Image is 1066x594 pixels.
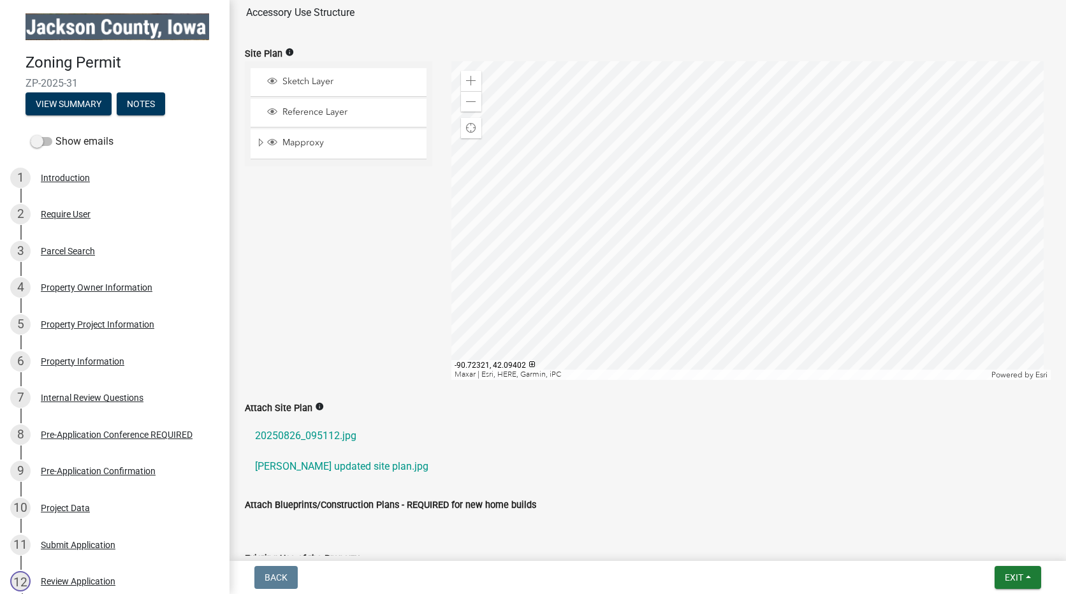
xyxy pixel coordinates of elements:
button: Notes [117,92,165,115]
img: Jackson County, Iowa [26,13,209,40]
div: Maxar | Esri, HERE, Garmin, iPC [451,370,989,380]
div: 4 [10,277,31,298]
div: 1 [10,168,31,188]
div: 6 [10,351,31,372]
button: Exit [995,566,1041,589]
div: 9 [10,461,31,481]
span: Reference Layer [279,106,422,118]
a: Esri [1035,370,1048,379]
div: 5 [10,314,31,335]
div: Zoom out [461,91,481,112]
div: 3 [10,241,31,261]
div: 2 [10,204,31,224]
a: 20250826_095112.jpg [245,421,1051,451]
wm-modal-confirm: Notes [117,99,165,110]
div: 7 [10,388,31,408]
div: Submit Application [41,540,115,549]
button: Back [254,566,298,589]
label: Existing Use of the Property [245,554,360,563]
div: Powered by [988,370,1051,380]
span: ZP-2025-31 [26,77,204,89]
span: Mapproxy [279,137,422,148]
span: Expand [256,137,265,150]
div: Property Owner Information [41,283,152,292]
div: Review Application [41,577,115,586]
div: Reference Layer [265,106,422,119]
div: Introduction [41,173,90,182]
span: Back [265,572,288,583]
label: Attach Site Plan [245,404,312,413]
div: Mapproxy [265,137,422,150]
div: Pre-Application Confirmation [41,467,156,475]
div: Pre-Application Conference REQUIRED [41,430,193,439]
li: Reference Layer [251,99,427,127]
div: Sketch Layer [265,76,422,89]
div: 10 [10,498,31,518]
div: Zoom in [461,71,481,91]
div: Property Information [41,357,124,366]
div: Find my location [461,118,481,138]
li: Mapproxy [251,129,427,159]
div: Property Project Information [41,320,154,329]
label: Attach Blueprints/Construction Plans - REQUIRED for new home builds [245,501,536,510]
div: Require User [41,210,91,219]
i: info [315,402,324,411]
div: 12 [10,571,31,591]
button: View Summary [26,92,112,115]
h4: Zoning Permit [26,54,219,72]
span: Exit [1005,572,1023,583]
label: Show emails [31,134,113,149]
div: 11 [10,535,31,555]
span: Sketch Layer [279,76,422,87]
li: Sketch Layer [251,68,427,97]
div: Project Data [41,503,90,512]
wm-modal-confirm: Summary [26,99,112,110]
div: 8 [10,424,31,445]
label: Site Plan [245,50,282,59]
div: Internal Review Questions [41,393,143,402]
ul: Layer List [249,65,428,163]
a: [PERSON_NAME] updated site plan.jpg [245,451,1051,482]
div: Parcel Search [41,247,95,256]
i: info [285,48,294,57]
